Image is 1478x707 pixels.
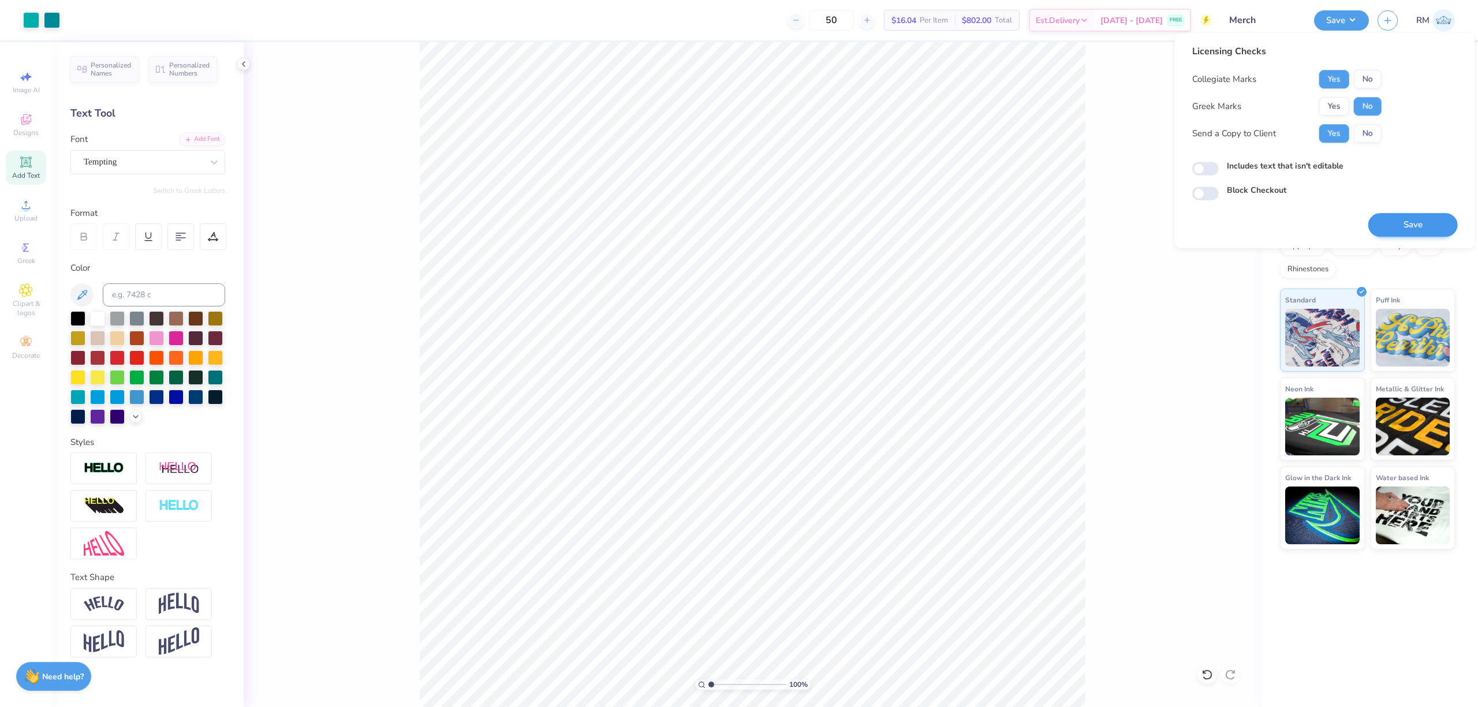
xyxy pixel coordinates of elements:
label: Includes text that isn't editable [1227,160,1343,172]
label: Font [70,133,88,146]
span: Neon Ink [1285,383,1313,395]
div: Add Font [180,133,225,146]
button: Save [1368,213,1458,237]
img: Arc [84,596,124,612]
img: Arch [159,593,199,615]
div: Send a Copy to Client [1192,127,1276,140]
span: Designs [13,128,39,137]
img: Standard [1285,309,1360,366]
span: Puff Ink [1376,294,1400,306]
button: Yes [1319,124,1349,143]
span: [DATE] - [DATE] [1100,14,1163,27]
span: Clipart & logos [6,299,46,317]
span: Image AI [13,85,40,95]
img: Free Distort [84,531,124,556]
img: Glow in the Dark Ink [1285,487,1360,544]
img: Puff Ink [1376,309,1450,366]
button: Switch to Greek Letters [153,186,225,195]
div: Greek Marks [1192,100,1241,113]
span: Upload [14,214,38,223]
span: Metallic & Glitter Ink [1376,383,1444,395]
img: Negative Space [159,499,199,513]
span: Add Text [12,171,40,180]
img: Flag [84,630,124,653]
div: Licensing Checks [1192,44,1382,58]
span: Personalized Numbers [169,61,210,77]
span: Decorate [12,351,40,360]
span: Est. Delivery [1036,14,1080,27]
div: Text Shape [70,571,225,584]
img: Water based Ink [1376,487,1450,544]
img: Neon Ink [1285,398,1360,455]
img: Rise [159,627,199,656]
img: Stroke [84,462,124,475]
div: Color [70,261,225,275]
input: Untitled Design [1221,9,1305,32]
input: e.g. 7428 c [103,283,225,306]
label: Block Checkout [1227,185,1286,197]
button: Save [1314,10,1369,31]
div: Rhinestones [1280,261,1336,278]
span: RM [1416,14,1430,27]
a: RM [1416,9,1455,32]
span: Greek [17,256,35,265]
span: Total [995,14,1012,27]
button: Yes [1319,97,1349,115]
button: No [1354,124,1382,143]
button: No [1354,70,1382,88]
span: Standard [1285,294,1316,306]
span: Glow in the Dark Ink [1285,472,1351,484]
img: Shadow [159,461,199,476]
span: 100 % [789,679,808,690]
span: $16.04 [891,14,916,27]
strong: Need help? [42,671,84,682]
span: FREE [1170,16,1182,24]
span: Water based Ink [1376,472,1429,484]
div: Collegiate Marks [1192,73,1256,86]
button: No [1354,97,1382,115]
img: Metallic & Glitter Ink [1376,398,1450,455]
span: $802.00 [962,14,991,27]
div: Text Tool [70,106,225,121]
div: Styles [70,436,225,449]
span: Personalized Names [91,61,132,77]
input: – – [809,10,854,31]
img: 3d Illusion [84,497,124,515]
span: Per Item [920,14,948,27]
div: Format [70,207,226,220]
img: Ronald Manipon [1432,9,1455,32]
button: Yes [1319,70,1349,88]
